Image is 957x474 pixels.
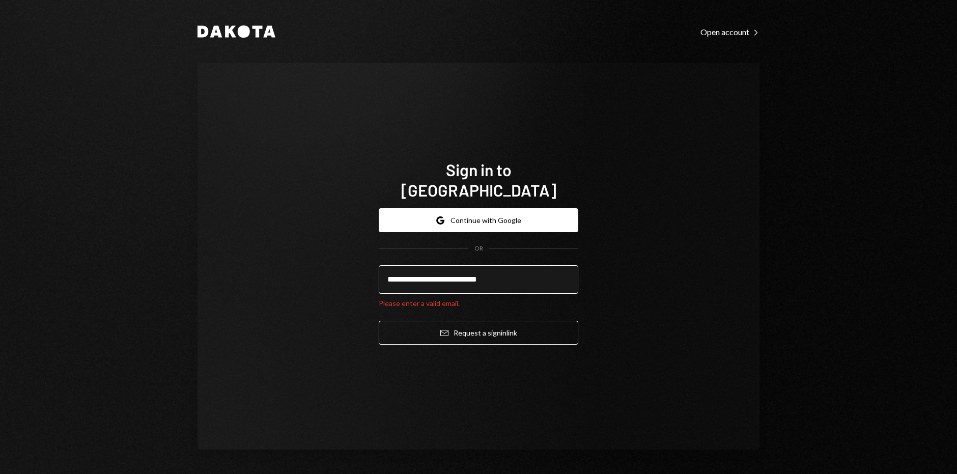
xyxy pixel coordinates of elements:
h1: Sign in to [GEOGRAPHIC_DATA] [379,159,578,200]
div: OR [474,244,483,253]
div: Open account [700,27,759,37]
div: Please enter a valid email. [379,298,578,309]
button: Request a signinlink [379,321,578,345]
a: Open account [700,26,759,37]
button: Continue with Google [379,208,578,232]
